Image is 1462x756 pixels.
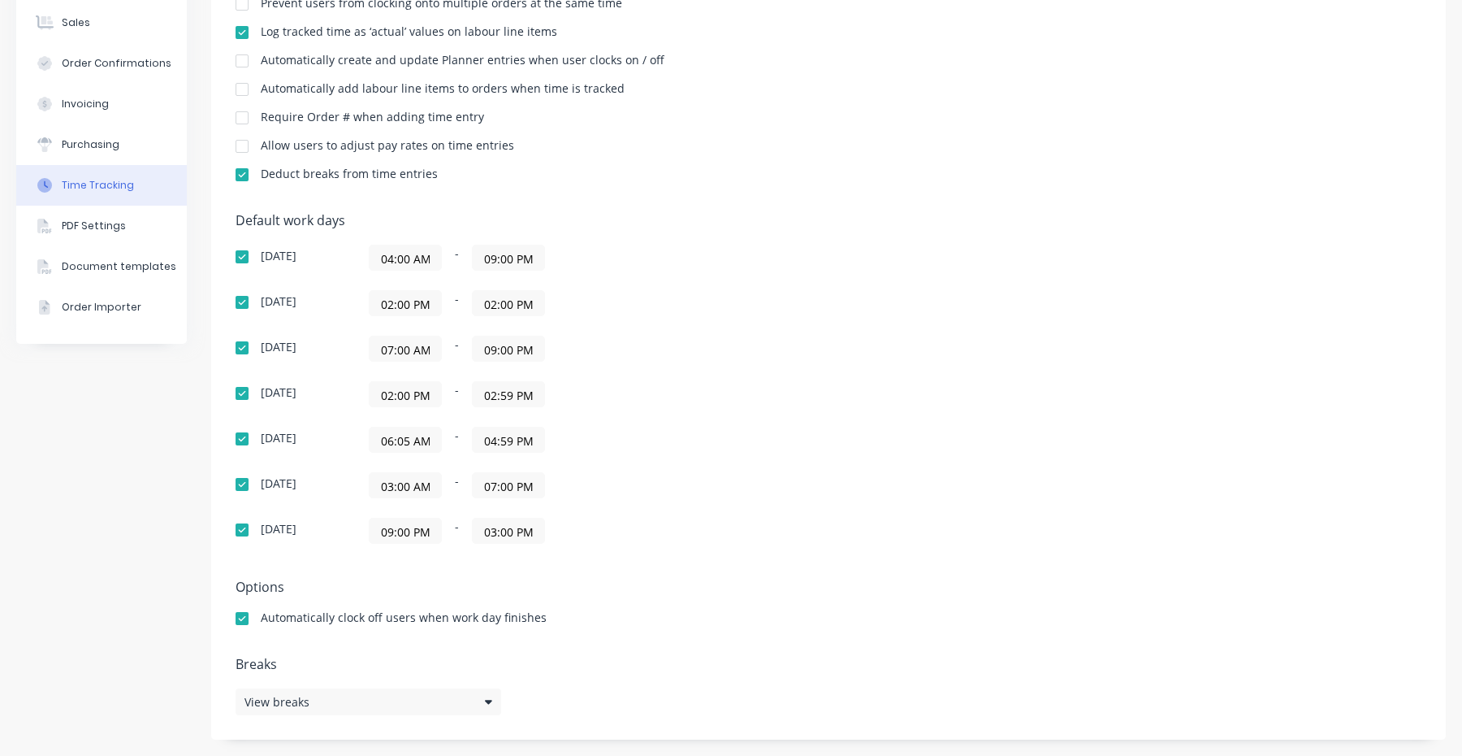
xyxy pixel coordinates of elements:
span: View breaks [244,693,309,710]
button: Time Tracking [16,165,187,206]
input: Finish [473,337,544,361]
input: Start [370,245,441,270]
div: Automatically create and update Planner entries when user clocks on / off [261,54,664,66]
input: Start [370,382,441,406]
input: Start [370,291,441,315]
div: - [369,472,775,498]
input: Finish [473,473,544,497]
div: PDF Settings [62,219,126,233]
div: Document templates [62,259,176,274]
div: Order Importer [62,300,141,315]
h5: Breaks [236,657,1421,672]
button: Order Importer [16,287,187,328]
div: Allow users to adjust pay rates on time entries [261,140,514,151]
div: - [369,290,775,316]
input: Start [370,473,441,497]
div: Invoicing [62,97,109,111]
div: [DATE] [261,296,296,307]
button: Invoicing [16,84,187,124]
h5: Options [236,580,1421,595]
div: [DATE] [261,250,296,262]
div: [DATE] [261,432,296,444]
div: - [369,336,775,362]
button: Sales [16,2,187,43]
div: [DATE] [261,478,296,489]
div: [DATE] [261,341,296,353]
input: Finish [473,291,544,315]
input: Start [370,428,441,452]
div: Order Confirmations [62,56,171,71]
div: [DATE] [261,524,296,535]
div: - [369,427,775,453]
div: Purchasing [62,137,119,152]
input: Finish [473,382,544,406]
button: Purchasing [16,124,187,165]
input: Start [370,519,441,543]
input: Finish [473,428,544,452]
div: Log tracked time as ‘actual’ values on labour line items [261,26,557,37]
div: - [369,518,775,544]
input: Finish [473,245,544,270]
div: Deduct breaks from time entries [261,168,438,180]
div: Time Tracking [62,178,134,193]
div: Sales [62,15,90,30]
input: Start [370,337,441,361]
div: Automatically clock off users when work day finishes [261,612,547,623]
div: - [369,381,775,407]
div: Require Order # when adding time entry [261,111,484,123]
div: Automatically add labour line items to orders when time is tracked [261,83,625,94]
button: Document templates [16,246,187,287]
div: - [369,245,775,271]
button: PDF Settings [16,206,187,246]
div: [DATE] [261,387,296,398]
input: Finish [473,519,544,543]
button: Order Confirmations [16,43,187,84]
h5: Default work days [236,213,1421,228]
